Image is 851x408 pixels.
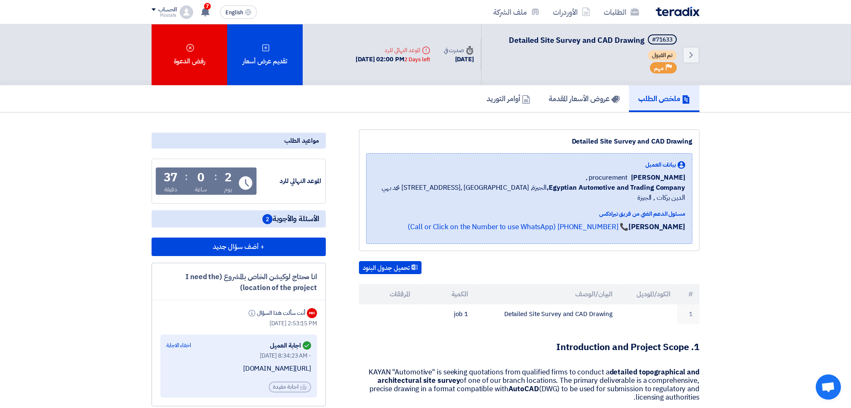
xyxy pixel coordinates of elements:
th: البيان/الوصف [475,284,620,304]
th: # [677,284,699,304]
span: [PERSON_NAME] [631,173,685,183]
h5: Detailed Site Survey and CAD Drawing [509,34,678,46]
button: + أضف سؤال جديد [152,238,326,256]
td: 1 [677,304,699,324]
b: Egyptian Automotive and Trading Company, [547,183,685,193]
div: اخفاء الاجابة [166,341,191,350]
strong: 1. Introduction and Project Scope [556,340,699,354]
div: ساعة [195,185,207,194]
span: 7 [204,3,211,10]
div: [DATE] 02:00 PM [356,55,430,64]
div: [DATE] 2:53:15 PM [160,319,317,328]
span: الجيزة, [GEOGRAPHIC_DATA] ,[STREET_ADDRESS] محمد بهي الدين بركات , الجيزة [373,183,685,203]
div: الحساب [158,6,176,13]
div: رفض الدعوة [152,24,227,85]
img: Teradix logo [656,7,699,16]
th: المرفقات [359,284,417,304]
button: تحميل جدول البنود [359,261,422,275]
div: #71633 [652,37,673,43]
span: Detailed Site Survey and CAD Drawing [509,34,644,46]
div: Open chat [816,374,841,400]
div: : [185,169,188,184]
div: Detailed Site Survey and CAD Drawing [366,136,692,146]
div: دقيقة [164,185,177,194]
div: 2 Days left [404,55,430,64]
div: : [214,169,217,184]
a: الطلبات [597,2,646,22]
img: profile_test.png [180,5,193,19]
div: الموعد النهائي للرد [356,46,430,55]
span: بيانات العميل [645,160,676,169]
p: KAYAN "Automotive" is seeking quotations from qualified firms to conduct a of one of our branch l... [359,368,699,402]
h5: ملخص الطلب [638,94,690,103]
th: الكود/الموديل [619,284,677,304]
div: اجابة العميل [270,340,311,351]
span: تم القبول [648,50,677,60]
td: Detailed Site Survey and CAD Drawing [475,304,620,324]
div: يوم [224,185,232,194]
div: تقديم عرض أسعار [227,24,303,85]
div: [DATE] 8:34:23 AM - [166,351,311,360]
div: الموعد النهائي للرد [258,176,321,186]
div: Mostafa [152,13,176,18]
button: English [220,5,257,19]
strong: [PERSON_NAME] [628,222,685,232]
div: صدرت في [444,46,474,55]
div: أنت سألت هذا السؤال [247,309,305,317]
span: مهم [654,64,664,72]
div: 0 [197,172,204,183]
div: MH [307,308,317,318]
h5: أوامر التوريد [487,94,530,103]
td: 1 job [417,304,475,324]
div: [DATE] [444,55,474,64]
span: 2 [262,214,272,224]
span: الأسئلة والأجوبة [262,214,319,224]
div: [URL][DOMAIN_NAME] [166,364,311,373]
div: مواعيد الطلب [152,133,326,149]
a: ملخص الطلب [629,85,699,112]
a: ملف الشركة [487,2,546,22]
div: مسئول الدعم الفني من فريق تيرادكس [373,209,685,218]
h5: عروض الأسعار المقدمة [549,94,620,103]
a: عروض الأسعار المقدمة [539,85,629,112]
div: 37 [164,172,178,183]
div: انا محتاج لوكيشن الخاص بالمشروع (I need the location of the project) [160,272,317,293]
span: English [225,10,243,16]
a: 📞 [PHONE_NUMBER] (Call or Click on the Number to use WhatsApp) [408,222,628,232]
strong: detailed topographical and architectural site survey [377,367,699,386]
div: اجابة مفيدة [269,382,311,392]
strong: AutoCAD [508,384,539,394]
a: أوامر التوريد [477,85,539,112]
span: procurement , [586,173,628,183]
th: الكمية [417,284,475,304]
a: الأوردرات [546,2,597,22]
div: 2 [225,172,232,183]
